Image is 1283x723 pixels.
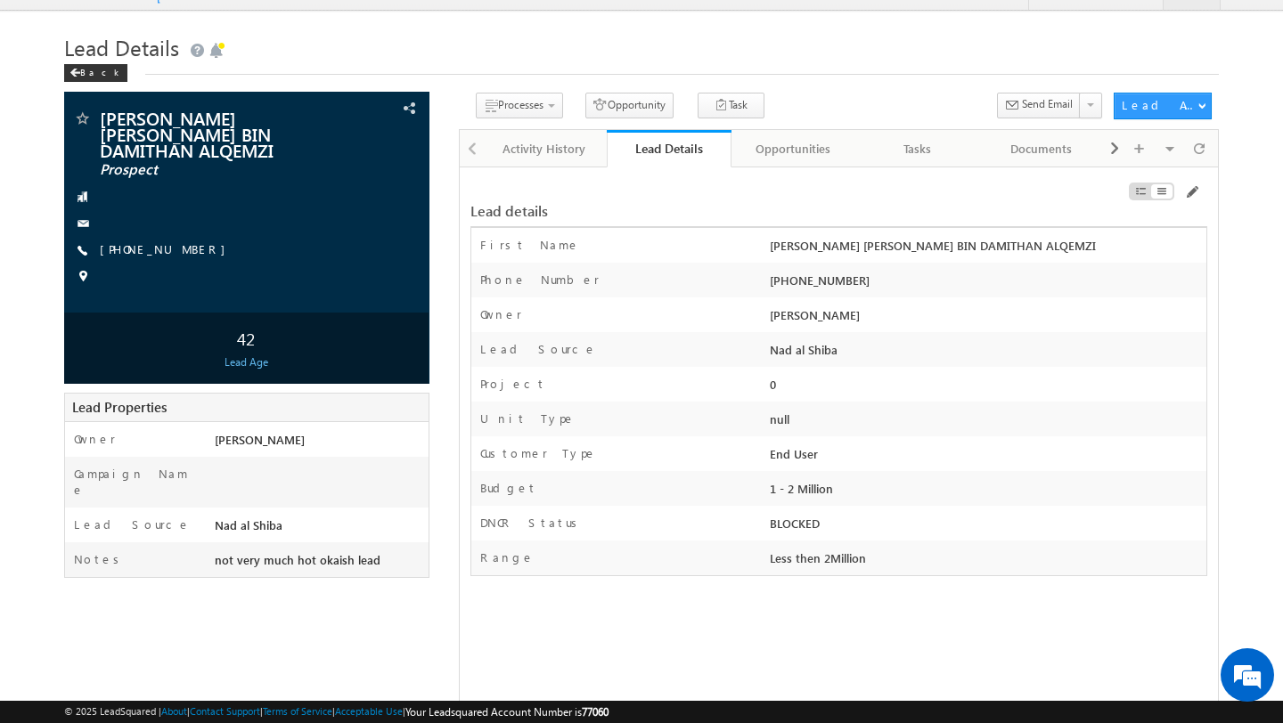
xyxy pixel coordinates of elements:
div: 42 [69,321,424,354]
span: [PERSON_NAME] [PERSON_NAME] BIN DAMITHAN ALQEMZI [100,110,325,158]
div: Nad al Shiba [765,341,1206,366]
div: Lead Age [69,354,424,370]
label: Phone Number [480,272,600,288]
div: Documents [994,138,1089,159]
button: Task [698,93,764,118]
span: Processes [498,98,543,111]
span: 77060 [582,705,609,719]
label: Owner [480,306,522,322]
div: Activity History [497,138,592,159]
a: Activity History [483,130,608,167]
div: Opportunities [746,138,840,159]
div: [PHONE_NUMBER] [765,272,1206,297]
div: null [765,410,1206,435]
textarea: Type your message and hit 'Enter' [23,165,325,533]
div: 1 - 2 Million [765,480,1206,505]
button: Opportunity [585,93,674,118]
a: Contact Support [190,705,260,717]
div: Less then 2Million [765,549,1206,574]
label: Owner [74,431,116,447]
div: Lead details [470,203,955,219]
div: Lead Actions [1122,97,1197,113]
label: Notes [74,551,126,567]
span: Prospect [100,161,325,179]
div: Back [64,64,127,82]
div: Minimize live chat window [292,9,335,52]
a: Documents [980,130,1105,167]
button: Processes [476,93,563,118]
label: Customer Type [480,445,597,461]
span: Send Email [1022,96,1073,112]
button: Send Email [997,93,1081,118]
div: End User [765,445,1206,470]
a: Back [64,63,136,78]
div: Lead Details [620,140,718,157]
span: Lead Properties [72,398,167,416]
div: 0 [765,376,1206,401]
span: [PERSON_NAME] [770,307,860,322]
span: not very much hot okaish lead [215,552,380,567]
button: Lead Actions [1114,93,1212,119]
span: Your Leadsquared Account Number is [405,705,609,719]
span: [PERSON_NAME] [215,432,305,447]
span: © 2025 LeadSquared | | | | | [64,703,609,720]
img: d_60004797649_company_0_60004797649 [30,93,75,117]
a: Tasks [855,130,980,167]
div: Nad al Shiba [210,516,429,541]
label: Unit Type [480,410,576,426]
a: Lead Details [607,130,731,167]
a: Terms of Service [263,705,332,717]
label: Budget [480,480,537,496]
a: Acceptable Use [335,705,403,717]
div: BLOCKED [765,515,1206,540]
span: [PHONE_NUMBER] [100,241,234,259]
div: Tasks [870,138,964,159]
label: Lead Source [74,516,191,532]
label: First Name [480,237,580,253]
div: Chat with us now [93,93,299,117]
div: [PERSON_NAME] [PERSON_NAME] BIN DAMITHAN ALQEMZI [765,237,1206,262]
label: Lead Source [480,341,597,357]
label: DNCR Status [480,515,584,531]
span: Lead Details [64,33,179,61]
label: Range [480,549,535,565]
label: Campaign Name [74,466,197,498]
a: About [161,705,187,717]
label: Project [480,376,546,392]
em: Start Chat [242,548,323,573]
a: Opportunities [731,130,856,167]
